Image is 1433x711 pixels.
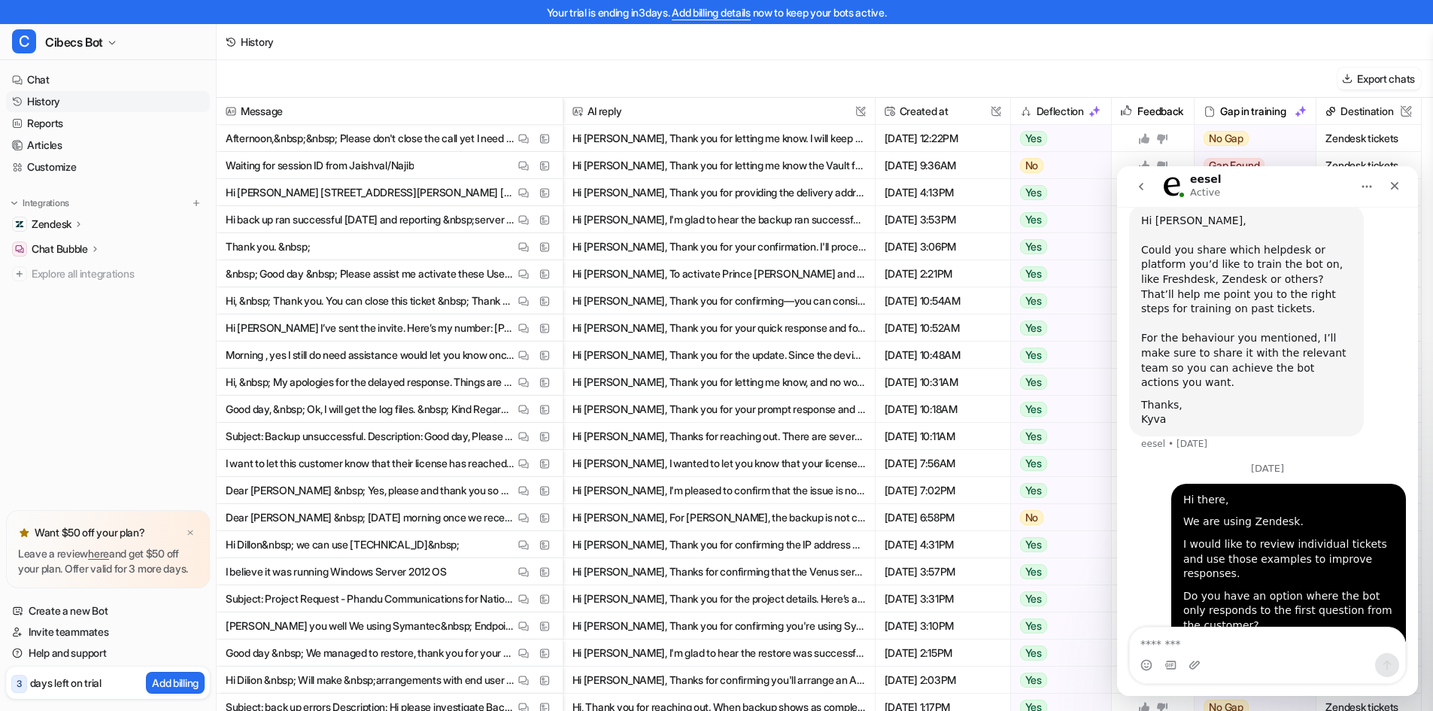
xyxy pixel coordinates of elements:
[226,504,515,531] p: Dear [PERSON_NAME] &nbsp; [DATE] morning once we receive the laptop from the user. &nbsp; &nbsp; ...
[45,32,103,53] span: Cibecs Bot
[6,263,210,284] a: Explore all integrations
[882,585,1004,612] span: [DATE] 3:31PM
[1322,125,1415,152] span: Zendesk tickets
[882,504,1004,531] span: [DATE] 6:58PM
[1337,68,1421,90] button: Export chats
[6,135,210,156] a: Articles
[32,262,204,286] span: Explore all integrations
[572,369,866,396] button: Hi [PERSON_NAME], Thank you for letting me know, and no worries about the delay—completely unders...
[226,179,515,206] p: Hi [PERSON_NAME] [STREET_ADDRESS][PERSON_NAME] [GEOGRAPHIC_DATA], 2001 Contact [PHONE_NUMBER] - N...
[226,477,515,504] p: Dear [PERSON_NAME] &nbsp; Yes, please and thank you so much, appreciated😊 &nbsp; &nbsp; Kind Rega...
[1204,158,1265,173] span: Gap Found
[1011,314,1104,342] button: Yes
[66,423,277,467] div: Do you have an option where the bot only responds to the first question from the customer?
[1020,266,1047,281] span: Yes
[882,233,1004,260] span: [DATE] 3:06PM
[882,260,1004,287] span: [DATE] 2:21PM
[146,672,205,694] button: Add billing
[572,612,866,640] button: Hi [PERSON_NAME], Thank you for confirming you're using Symantec Endpoint Protection. You can use...
[1011,125,1104,152] button: Yes
[882,612,1004,640] span: [DATE] 3:10PM
[882,477,1004,504] span: [DATE] 7:02PM
[1011,206,1104,233] button: Yes
[226,531,460,558] p: Hi Dillon&nbsp; we can use [TECHNICAL_ID]&nbsp;
[6,156,210,178] a: Customize
[1011,531,1104,558] button: Yes
[1020,456,1047,471] span: Yes
[1020,591,1047,606] span: Yes
[6,113,210,134] a: Reports
[226,233,310,260] p: Thank you. &nbsp;
[226,396,515,423] p: Good day, &nbsp; Ok, I will get the log files. &nbsp; Kind Regards, &nbsp; [PERSON_NAME] Systems ...
[569,98,869,125] span: AI reply
[882,98,1004,125] span: Created at
[1020,293,1047,308] span: Yes
[1011,369,1104,396] button: Yes
[1322,152,1415,179] span: Zendesk tickets
[882,531,1004,558] span: [DATE] 4:31PM
[1020,510,1044,525] span: No
[1011,667,1104,694] button: Yes
[6,600,210,621] a: Create a new Bot
[191,198,202,208] img: menu_add.svg
[35,525,145,540] p: Want $50 off your plan?
[1011,152,1104,179] button: No
[1011,612,1104,640] button: Yes
[32,242,88,257] p: Chat Bubble
[13,461,288,487] textarea: Message…
[572,667,866,694] button: Hi [PERSON_NAME], Thanks for confirming you'll arrange an AnyDesk session with the end user. Sinc...
[30,675,102,691] p: days left on trial
[32,217,71,232] p: Zendesk
[1020,673,1047,688] span: Yes
[572,640,866,667] button: Hi [PERSON_NAME], I'm glad to hear the restore was successful and you were able to recover your f...
[1020,185,1047,200] span: Yes
[1020,429,1047,444] span: Yes
[1204,131,1249,146] span: No Gap
[572,558,866,585] button: Hi [PERSON_NAME], Thanks for confirming that the Venus server was running Windows Server 2012. Yo...
[1020,158,1044,173] span: No
[572,396,866,423] button: Hi [PERSON_NAME], Thank you for your prompt response and for working on providing the log files. ...
[152,675,199,691] p: Add billing
[572,179,866,206] button: Hi [PERSON_NAME], Thank you for providing the delivery address and contact details. We'll arrange...
[226,152,414,179] p: Waiting for session ID from Jaishval/Najib
[1011,179,1104,206] button: Yes
[572,477,866,504] button: Hi [PERSON_NAME], I'm pleased to confirm that the issue is now resolved, so we'll go ahead and cl...
[1011,423,1104,450] button: Yes
[1201,98,1310,125] div: Gap in training
[572,504,866,531] button: Hi [PERSON_NAME], For [PERSON_NAME], the backup is not completing due to repeated lost connection...
[1011,477,1104,504] button: Yes
[1020,131,1047,146] span: Yes
[882,423,1004,450] span: [DATE] 10:11AM
[882,667,1004,694] span: [DATE] 2:03PM
[88,547,109,560] a: here
[47,493,59,505] button: Gif picker
[672,6,751,19] a: Add billing details
[572,450,866,477] button: Hi [PERSON_NAME], I wanted to let you know that your license allocation has reached its full limi...
[23,493,35,505] button: Emoji picker
[226,206,515,233] p: Hi back up ran successful [DATE] and reporting &nbsp;server .call can be closed Thanks &nbsp; &nb...
[1020,618,1047,634] span: Yes
[882,450,1004,477] span: [DATE] 7:56AM
[226,558,447,585] p: I believe it was running Windows Server 2012 OS
[1137,98,1183,125] h2: Feedback
[882,640,1004,667] span: [DATE] 2:15PM
[572,423,866,450] button: Hi [PERSON_NAME], Thanks for reaching out. There are several common reasons why backups may fail,...
[241,34,274,50] div: History
[54,318,289,563] div: Hi there,We are using Zendesk.I would like to review individual tickets and use those examples to...
[572,260,866,287] button: Hi [PERSON_NAME], To activate Prince [PERSON_NAME] and [PERSON_NAME] on the new Endpoint Cloud ag...
[882,152,1004,179] span: [DATE] 9:36AM
[6,643,210,664] a: Help and support
[572,206,866,233] button: Hi [PERSON_NAME], I'm glad to hear the backup ran successfully [DATE] and is now reporting to the...
[1011,558,1104,585] button: Yes
[226,423,515,450] p: Subject: Backup unsuccessful. Description: Good day, Please note some machines keeps on failing t...
[882,396,1004,423] span: [DATE] 10:18AM
[572,125,866,152] button: Hi [PERSON_NAME], Thank you for letting me know. I will keep the ticket open as requested. Please...
[1011,585,1104,612] button: Yes
[66,371,277,415] div: I would like to review individual tickets and use those examples to improve responses.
